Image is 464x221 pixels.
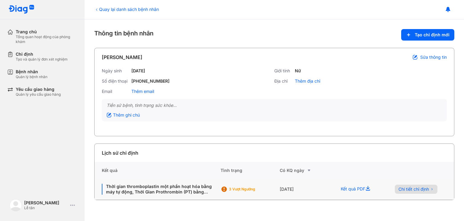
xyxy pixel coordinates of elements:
[333,179,388,200] div: Kết quả PDF
[16,92,61,97] div: Quản lý yêu cầu giao hàng
[16,87,61,92] div: Yêu cầu giao hàng
[24,200,68,206] div: [PERSON_NAME]
[10,199,22,211] img: logo
[395,185,437,194] button: Chi tiết chỉ định
[16,57,68,62] div: Tạo và quản lý đơn xét nghiệm
[8,5,34,14] img: logo
[107,112,140,118] div: Thêm ghi chú
[102,149,138,157] div: Lịch sử chỉ định
[221,162,280,179] div: Tình trạng
[131,68,145,74] div: [DATE]
[131,78,169,84] div: [PHONE_NUMBER]
[398,186,429,192] span: Chi tiết chỉ định
[102,89,129,94] div: Email
[295,68,301,74] div: Nữ
[280,179,334,200] div: [DATE]
[420,54,447,60] span: Sửa thông tin
[274,68,292,74] div: Giới tính
[295,78,320,84] div: Thêm địa chỉ
[280,167,334,174] div: Có KQ ngày
[107,103,442,108] div: Tiền sử bệnh, tình trạng sức khỏe...
[16,35,77,44] div: Tổng quan hoạt động của phòng khám
[102,54,142,61] div: [PERSON_NAME]
[94,29,454,41] div: Thông tin bệnh nhân
[102,184,213,195] div: Thời gian thromboplastin một phần hoạt hóa bằng máy tự động, Thời Gian Prothrombin (PT) bằng máy ...
[102,78,129,84] div: Số điện thoại
[102,68,129,74] div: Ngày sinh
[16,69,47,74] div: Bệnh nhân
[16,74,47,79] div: Quản lý bệnh nhân
[16,29,77,35] div: Trang chủ
[16,51,68,57] div: Chỉ định
[229,187,277,192] div: 3 Vượt ngưỡng
[401,29,454,41] button: Tạo chỉ định mới
[274,78,292,84] div: Địa chỉ
[94,6,159,12] div: Quay lại danh sách bệnh nhân
[131,89,154,94] div: Thêm email
[415,32,449,38] span: Tạo chỉ định mới
[95,162,221,179] div: Kết quả
[24,206,68,210] div: Lễ tân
